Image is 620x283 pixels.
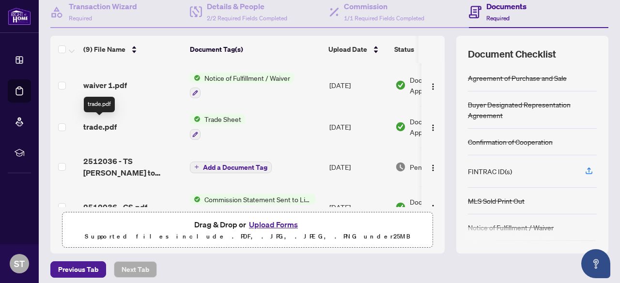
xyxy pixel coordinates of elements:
[190,194,201,205] img: Status Icon
[207,0,287,12] h4: Details & People
[429,83,437,90] img: Logo
[486,15,510,22] span: Required
[395,80,406,90] img: Document Status
[429,164,437,172] img: Logo
[429,124,437,132] img: Logo
[468,47,556,61] span: Document Checklist
[425,159,441,175] button: Logo
[468,166,512,177] div: FINTRAC ID(s)
[190,161,272,173] button: Add a Document Tag
[468,136,553,147] div: Confirmation of Cooperation
[425,119,441,134] button: Logo
[325,148,391,186] td: [DATE]
[325,65,391,106] td: [DATE]
[186,36,325,63] th: Document Tag(s)
[425,77,441,93] button: Logo
[344,0,424,12] h4: Commission
[114,261,157,278] button: Next Tab
[190,194,315,220] button: Status IconCommission Statement Sent to Listing Brokerage
[468,73,567,83] div: Agreement of Purchase and Sale
[83,201,147,213] span: 2512036 - CS.pdf
[468,99,597,120] div: Buyer Designated Representation Agreement
[325,106,391,148] td: [DATE]
[395,121,406,132] img: Document Status
[190,73,294,99] button: Status IconNotice of Fulfillment / Waiver
[83,155,182,179] span: 2512036 - TS [PERSON_NAME] to review.pdf
[8,7,31,25] img: logo
[429,204,437,212] img: Logo
[194,164,199,169] span: plus
[201,194,315,205] span: Commission Statement Sent to Listing Brokerage
[468,222,554,233] div: Notice of Fulfillment / Waiver
[201,73,294,83] span: Notice of Fulfillment / Waiver
[69,15,92,22] span: Required
[207,15,287,22] span: 2/2 Required Fields Completed
[410,74,470,96] span: Document Approved
[425,199,441,215] button: Logo
[486,0,527,12] h4: Documents
[325,36,390,63] th: Upload Date
[581,249,610,278] button: Open asap
[395,202,406,212] img: Document Status
[14,257,25,270] span: ST
[390,36,473,63] th: Status
[201,114,245,124] span: Trade Sheet
[68,231,427,242] p: Supported files include .PDF, .JPG, .JPEG, .PNG under 25 MB
[190,162,272,173] button: Add a Document Tag
[394,44,414,55] span: Status
[410,116,470,137] span: Document Approved
[62,212,433,248] span: Drag & Drop orUpload FormsSupported files include .PDF, .JPG, .JPEG, .PNG under25MB
[58,262,98,277] span: Previous Tab
[190,114,245,140] button: Status IconTrade Sheet
[190,114,201,124] img: Status Icon
[410,162,458,172] span: Pending Review
[84,97,115,112] div: trade.pdf
[468,195,525,206] div: MLS Sold Print Out
[83,79,127,91] span: waiver 1.pdf
[410,196,470,218] span: Document Approved
[328,44,367,55] span: Upload Date
[190,73,201,83] img: Status Icon
[83,44,125,55] span: (9) File Name
[194,218,301,231] span: Drag & Drop or
[69,0,137,12] h4: Transaction Wizard
[395,162,406,172] img: Document Status
[246,218,301,231] button: Upload Forms
[344,15,424,22] span: 1/1 Required Fields Completed
[325,186,391,228] td: [DATE]
[79,36,186,63] th: (9) File Name
[83,121,117,133] span: trade.pdf
[203,164,267,171] span: Add a Document Tag
[50,261,106,278] button: Previous Tab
